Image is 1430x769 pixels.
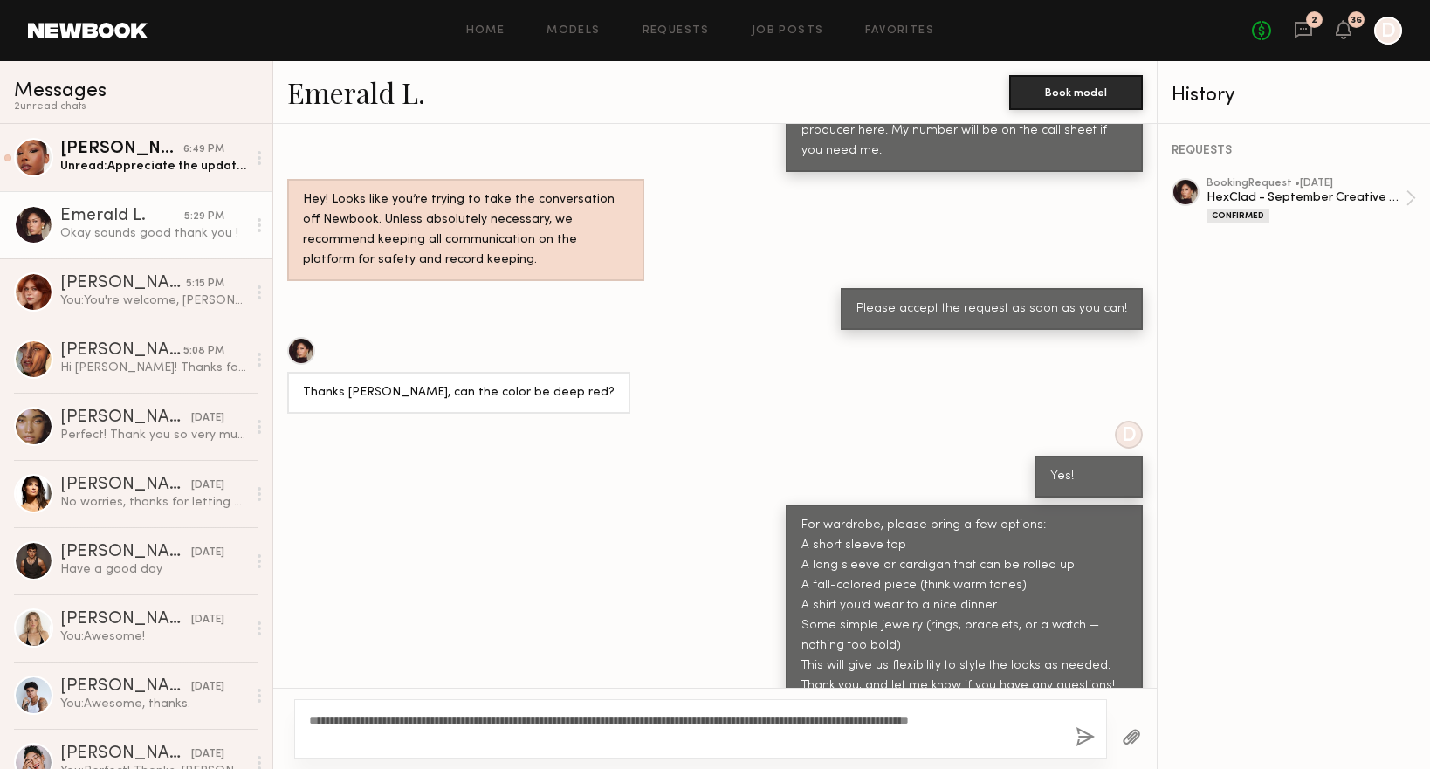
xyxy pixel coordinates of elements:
a: bookingRequest •[DATE]HexClad - September Creative ProductionConfirmed [1207,178,1416,223]
a: Book model [1009,84,1143,99]
div: Yes! [1050,467,1127,487]
div: History [1172,86,1416,106]
a: Job Posts [752,25,824,37]
a: Requests [643,25,710,37]
div: You: Awesome! [60,628,246,645]
a: Favorites [865,25,934,37]
div: [DATE] [191,746,224,763]
div: [PERSON_NAME] [60,275,186,292]
div: Have a good day [60,561,246,578]
div: You: Awesome, thanks. [60,696,246,712]
div: [PERSON_NAME] [60,611,191,628]
div: HexClad - September Creative Production [1207,189,1406,206]
div: [DATE] [191,679,224,696]
div: 5:29 PM [184,209,224,225]
div: Perfect! Thank you so very much for letting me know! [60,427,246,443]
div: Amazing. My name is [PERSON_NAME] and I am the producer here. My number will be on the call sheet... [801,101,1127,161]
div: REQUESTS [1172,145,1416,157]
a: Models [547,25,600,37]
a: D [1374,17,1402,45]
div: [PERSON_NAME] [60,477,191,494]
div: Thanks [PERSON_NAME], can the color be deep red? [303,383,615,403]
div: 6:49 PM [183,141,224,158]
div: 36 [1351,16,1362,25]
div: Hi [PERSON_NAME]! Thanks for having me :). So excited for [DATE]! Perfect! I’ll keep an eye out a... [60,360,246,376]
a: 2 [1294,20,1313,42]
div: Okay sounds good thank you ! [60,225,246,242]
div: [PERSON_NAME] [60,342,183,360]
div: 2 [1311,16,1317,25]
div: Confirmed [1207,209,1269,223]
div: [PERSON_NAME] [60,544,191,561]
div: Please accept the request as soon as you can! [856,299,1127,319]
div: 5:15 PM [186,276,224,292]
div: For wardrobe, please bring a few options: A short sleeve top A long sleeve or cardigan that can b... [801,516,1127,697]
div: booking Request • [DATE] [1207,178,1406,189]
div: [PERSON_NAME] [60,141,183,158]
a: Home [466,25,505,37]
div: [DATE] [191,545,224,561]
button: Book model [1009,75,1143,110]
div: [PERSON_NAME] [60,409,191,427]
div: 5:08 PM [183,343,224,360]
div: Emerald L. [60,208,184,225]
div: You: You're welcome, [PERSON_NAME]! You were amazing!! [60,292,246,309]
div: [DATE] [191,612,224,628]
div: Hey! Looks like you’re trying to take the conversation off Newbook. Unless absolutely necessary, ... [303,190,629,271]
div: Unread: Appreciate the update, hope to work with you on the next one! [60,158,246,175]
div: No worries, thanks for letting me know! [60,494,246,511]
div: [PERSON_NAME] [60,745,191,763]
div: [DATE] [191,410,224,427]
div: [DATE] [191,477,224,494]
span: Messages [14,81,107,101]
div: [PERSON_NAME] [60,678,191,696]
a: Emerald L. [287,73,425,111]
